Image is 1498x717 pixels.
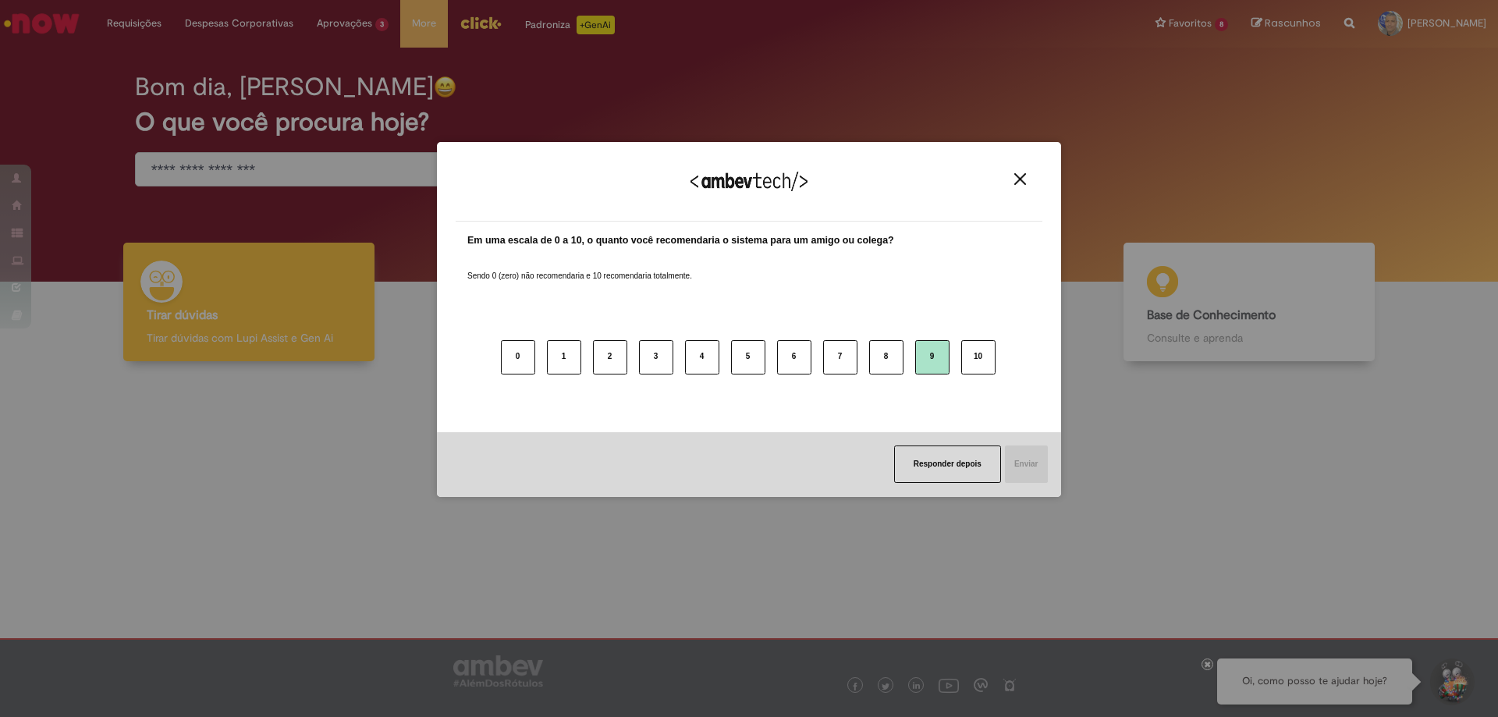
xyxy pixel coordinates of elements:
button: 6 [777,340,811,374]
button: 10 [961,340,996,374]
button: Close [1010,172,1031,186]
button: 1 [547,340,581,374]
button: 2 [593,340,627,374]
img: Logo Ambevtech [690,172,808,191]
img: Close [1014,173,1026,185]
button: 4 [685,340,719,374]
button: 3 [639,340,673,374]
button: Responder depois [894,445,1001,483]
button: 0 [501,340,535,374]
label: Em uma escala de 0 a 10, o quanto você recomendaria o sistema para um amigo ou colega? [467,233,894,248]
button: 5 [731,340,765,374]
button: 8 [869,340,903,374]
button: 9 [915,340,950,374]
label: Sendo 0 (zero) não recomendaria e 10 recomendaria totalmente. [467,252,692,282]
button: 7 [823,340,857,374]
